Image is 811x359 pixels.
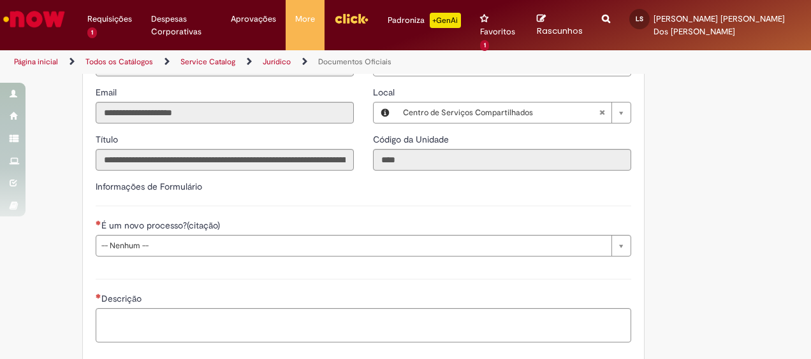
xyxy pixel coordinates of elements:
[96,133,121,146] label: Somente leitura - Título
[480,25,515,38] span: Favoritos
[537,25,583,37] span: Rascunhos
[101,220,223,231] span: É um novo processo?(citação)
[373,134,451,145] span: Somente leitura - Código da Unidade
[374,102,397,123] button: Local, Visualizar este registro Centro de Serviços Compartilhados
[151,13,212,38] span: Despesas Corporativas
[1,6,67,32] img: ServiceNow
[96,87,119,98] span: Somente leitura - Email
[373,87,397,98] span: Local
[592,102,611,123] abbr: Limpar campo Local
[537,13,583,37] a: Rascunhos
[295,13,315,25] span: More
[231,13,276,25] span: Aprovações
[636,15,643,23] span: LS
[373,149,631,171] input: Código da Unidade
[480,40,490,51] span: 1
[96,134,121,145] span: Somente leitura - Título
[334,9,369,28] img: click_logo_yellow_360x200.png
[14,57,58,67] a: Página inicial
[388,13,461,28] div: Padroniza
[373,133,451,146] label: Somente leitura - Código da Unidade
[397,102,631,123] a: Centro de Serviços CompartilhadosLimpar campo Local
[318,57,391,67] a: Documentos Oficiais
[96,293,101,299] span: Necessários
[403,102,599,123] span: Centro de Serviços Compartilhados
[87,27,97,38] span: 1
[263,57,291,67] a: Jurídico
[96,102,354,123] input: Email
[85,57,153,67] a: Todos os Catálogos
[10,50,531,74] ul: Trilhas de página
[654,13,785,37] span: [PERSON_NAME] [PERSON_NAME] Dos [PERSON_NAME]
[96,149,354,171] input: Título
[96,308,631,342] textarea: Descrição
[101,293,144,304] span: Descrição
[101,236,605,256] span: -- Nenhum --
[96,181,202,192] label: Informações de Formulário
[180,57,235,67] a: Service Catalog
[87,13,132,25] span: Requisições
[96,220,101,225] span: Necessários
[430,13,461,28] p: +GenAi
[96,86,119,99] label: Somente leitura - Email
